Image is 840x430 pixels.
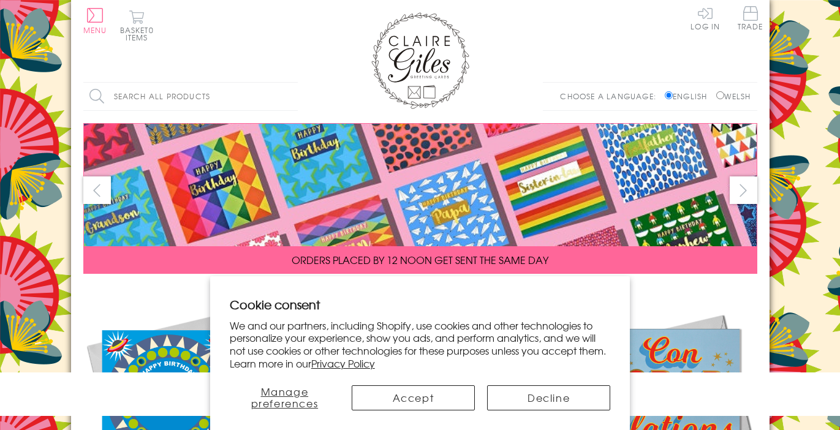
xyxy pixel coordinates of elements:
img: Claire Giles Greetings Cards [371,12,469,109]
button: Accept [352,385,475,410]
button: Menu [83,8,107,34]
button: prev [83,176,111,204]
a: Trade [738,6,763,32]
span: ORDERS PLACED BY 12 NOON GET SENT THE SAME DAY [292,252,548,267]
span: Menu [83,25,107,36]
p: Choose a language: [560,91,662,102]
button: Decline [487,385,610,410]
button: next [730,176,757,204]
span: Trade [738,6,763,30]
span: 0 items [126,25,154,43]
input: Welsh [716,91,724,99]
a: Privacy Policy [311,356,375,371]
a: Log In [691,6,720,30]
input: English [665,91,673,99]
label: Welsh [716,91,751,102]
h2: Cookie consent [230,296,611,313]
button: Manage preferences [230,385,339,410]
input: Search all products [83,83,298,110]
span: Manage preferences [251,384,319,410]
button: Basket0 items [120,10,154,41]
label: English [665,91,713,102]
p: We and our partners, including Shopify, use cookies and other technologies to personalize your ex... [230,319,611,370]
div: Carousel Pagination [83,283,757,302]
input: Search [286,83,298,110]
